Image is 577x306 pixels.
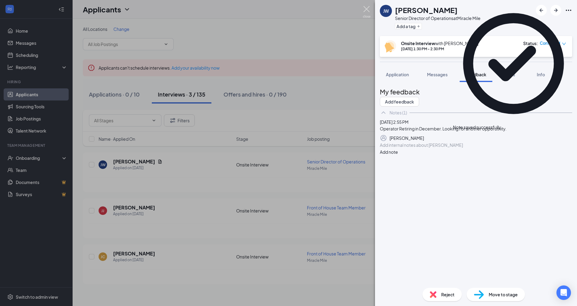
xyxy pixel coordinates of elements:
span: Application [386,72,409,77]
div: Notes (1) [390,110,407,116]
span: Messages [427,72,448,77]
div: Operator Retiring in December. Looking for another opporutnity. [380,125,572,132]
button: Add feedback [380,97,419,107]
div: [DATE] 1:30 PM - 2:30 PM [401,46,478,51]
div: Open Intercom Messenger [556,285,571,300]
span: [DATE] 2:55 PM [380,119,409,125]
button: Add note [380,149,398,155]
div: JW [383,8,389,14]
span: Move to stage [489,291,518,298]
svg: Profile [380,134,387,142]
div: [PERSON_NAME] [390,135,424,141]
h1: [PERSON_NAME] [395,5,458,15]
svg: ChevronUp [380,109,387,116]
div: Note saved successfully. [453,124,502,130]
h2: My feedback [380,87,572,97]
div: with [PERSON_NAME] [401,40,478,46]
div: Senior Director of Operations at Miracle Mile [395,15,481,21]
b: Onsite Interview [401,41,435,46]
svg: CheckmarkCircle [453,3,574,124]
span: Reject [441,291,455,298]
button: PlusAdd a tag [395,23,422,29]
svg: Plus [417,25,420,28]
